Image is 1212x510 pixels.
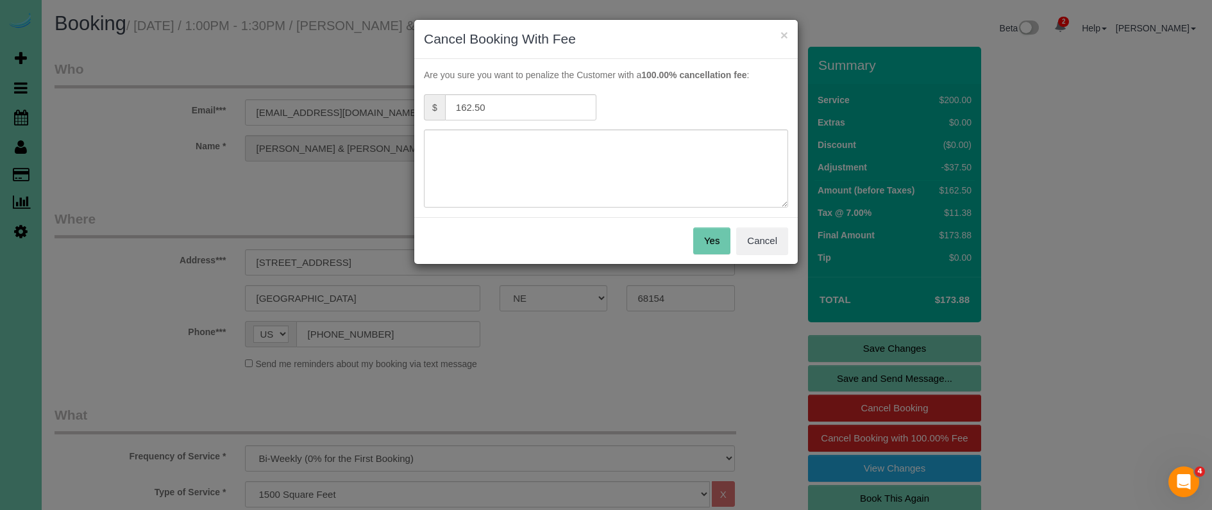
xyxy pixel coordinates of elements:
p: Are you sure you want to penalize the Customer with a : [424,69,788,81]
button: × [780,28,788,42]
h3: Cancel Booking With Fee [424,29,788,49]
sui-modal: Cancel Booking With Fee [414,20,798,264]
iframe: Intercom live chat [1168,466,1199,497]
button: Cancel [736,227,788,254]
span: 4 [1195,466,1205,477]
button: Yes [693,227,730,254]
span: $ [424,94,445,120]
strong: 100.00% cancellation fee [641,70,746,80]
